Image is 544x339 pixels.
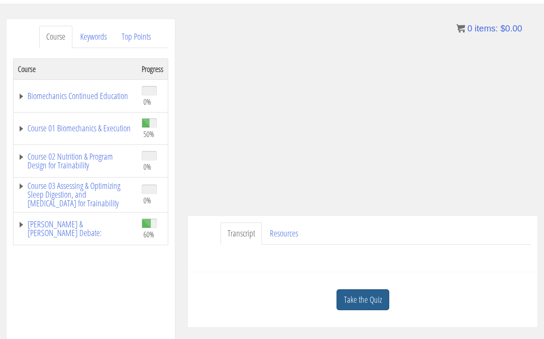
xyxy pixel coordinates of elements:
[500,24,522,33] bdi: 0.00
[221,223,262,245] a: Transcript
[143,229,154,239] span: 60%
[500,24,505,33] span: $
[14,58,138,79] th: Course
[143,97,151,106] span: 0%
[137,58,168,79] th: Progress
[143,195,151,205] span: 0%
[18,181,133,208] a: Course 03 Assessing & Optimizing Sleep Digestion, and [MEDICAL_DATA] for Trainability
[143,129,154,139] span: 50%
[73,26,114,48] a: Keywords
[475,24,498,33] span: items:
[467,24,472,33] span: 0
[39,26,72,48] a: Course
[18,124,133,133] a: Course 01 Biomechanics & Execution
[337,289,389,311] a: Take the Quiz
[18,220,133,237] a: [PERSON_NAME] & [PERSON_NAME] Debate:
[143,162,151,171] span: 0%
[18,152,133,170] a: Course 02 Nutrition & Program Design for Trainability
[456,24,522,33] a: 0 items: $0.00
[456,24,465,33] img: icon11.png
[263,223,305,245] a: Resources
[115,26,158,48] a: Top Points
[18,92,133,100] a: Biomechanics Continued Education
